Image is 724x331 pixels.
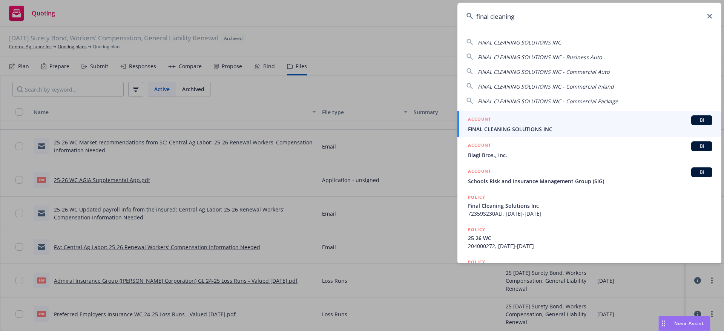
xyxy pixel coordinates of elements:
span: Biagi Bros., Inc. [468,151,712,159]
span: 204000272, [DATE]-[DATE] [468,242,712,250]
span: 72359S230ALI, [DATE]-[DATE] [468,210,712,218]
button: Nova Assist [658,316,710,331]
h5: POLICY [468,226,485,233]
span: BI [694,117,709,124]
h5: ACCOUNT [468,141,491,150]
h5: POLICY [468,193,485,201]
span: BI [694,143,709,150]
a: ACCOUNTBISchools Risk and Insurance Management Group (SIG) [457,163,721,189]
a: ACCOUNTBIFINAL CLEANING SOLUTIONS INC [457,111,721,137]
h5: ACCOUNT [468,115,491,124]
span: FINAL CLEANING SOLUTIONS INC [478,39,561,46]
span: Final Cleaning Solutions Inc [468,202,712,210]
span: FINAL CLEANING SOLUTIONS INC - Commercial Package [478,98,618,105]
span: FINAL CLEANING SOLUTIONS INC - Commercial Auto [478,68,609,75]
div: Drag to move [659,316,668,331]
a: POLICYFinal Cleaning Solutions Inc72359S230ALI, [DATE]-[DATE] [457,189,721,222]
span: 25 26 WC [468,234,712,242]
span: FINAL CLEANING SOLUTIONS INC - Business Auto [478,54,602,61]
h5: POLICY [468,258,485,266]
h5: ACCOUNT [468,167,491,176]
a: POLICY [457,254,721,287]
span: Schools Risk and Insurance Management Group (SIG) [468,177,712,185]
span: FINAL CLEANING SOLUTIONS INC - Commercial Inland [478,83,614,90]
span: FINAL CLEANING SOLUTIONS INC [468,125,712,133]
span: BI [694,169,709,176]
span: Nova Assist [674,320,704,326]
a: POLICY25 26 WC204000272, [DATE]-[DATE] [457,222,721,254]
a: ACCOUNTBIBiagi Bros., Inc. [457,137,721,163]
input: Search... [457,3,721,30]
